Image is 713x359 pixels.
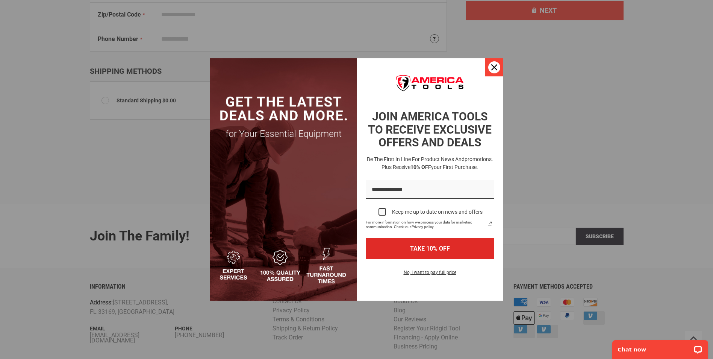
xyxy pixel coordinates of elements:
[392,209,483,215] div: Keep me up to date on news and offers
[410,164,431,170] strong: 10% OFF
[368,110,492,149] strong: JOIN AMERICA TOOLS TO RECEIVE EXCLUSIVE OFFERS AND DEALS
[366,220,485,229] span: For more information on how we process your data for marketing communication. Check our Privacy p...
[485,219,494,228] a: Read our Privacy Policy
[491,64,497,70] svg: close icon
[485,219,494,228] svg: link icon
[366,238,494,259] button: TAKE 10% OFF
[607,335,713,359] iframe: LiveChat chat widget
[398,268,462,281] button: No, I want to pay full price
[485,58,503,76] button: Close
[381,156,493,170] span: promotions. Plus receive your first purchase.
[364,155,496,171] h3: Be the first in line for product news and
[366,180,494,199] input: Email field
